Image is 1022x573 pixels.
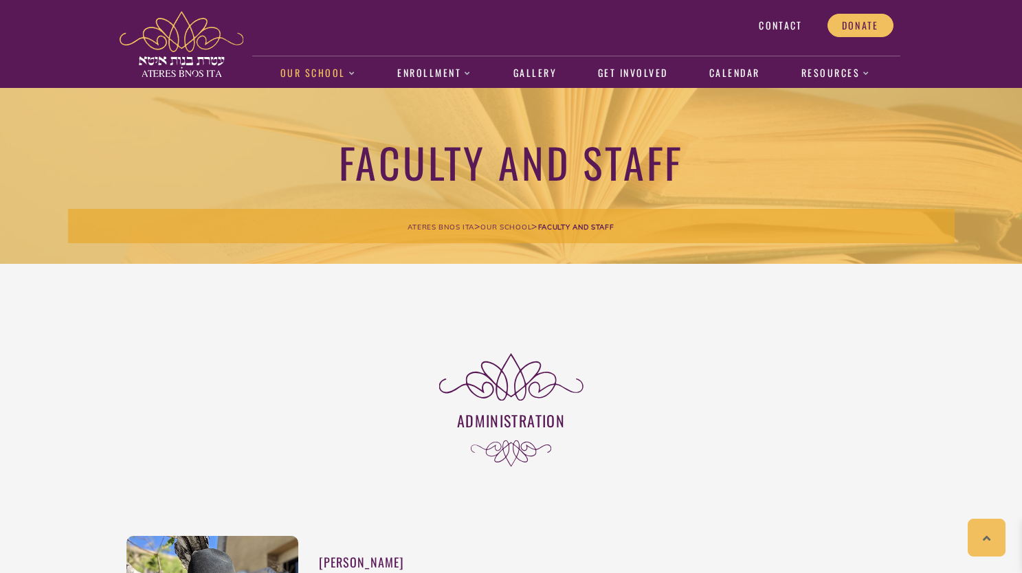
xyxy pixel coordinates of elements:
[590,58,675,89] a: Get Involved
[126,410,896,431] h3: Administration
[702,58,767,89] a: Calendar
[506,58,564,89] a: Gallery
[538,223,614,232] span: Faculty and Staff
[120,11,243,77] img: ateres
[68,136,955,188] h1: Faculty and Staff
[273,58,363,89] a: Our School
[827,14,893,37] a: Donate
[68,209,955,243] div: > >
[408,220,474,232] a: Ateres Bnos Ita
[408,223,474,232] span: Ateres Bnos Ita
[390,58,479,89] a: Enrollment
[480,223,531,232] span: Our School
[480,220,531,232] a: Our School
[842,19,879,32] span: Donate
[744,14,817,37] a: Contact
[319,553,896,572] div: [PERSON_NAME]
[759,19,802,32] span: Contact
[794,58,878,89] a: Resources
